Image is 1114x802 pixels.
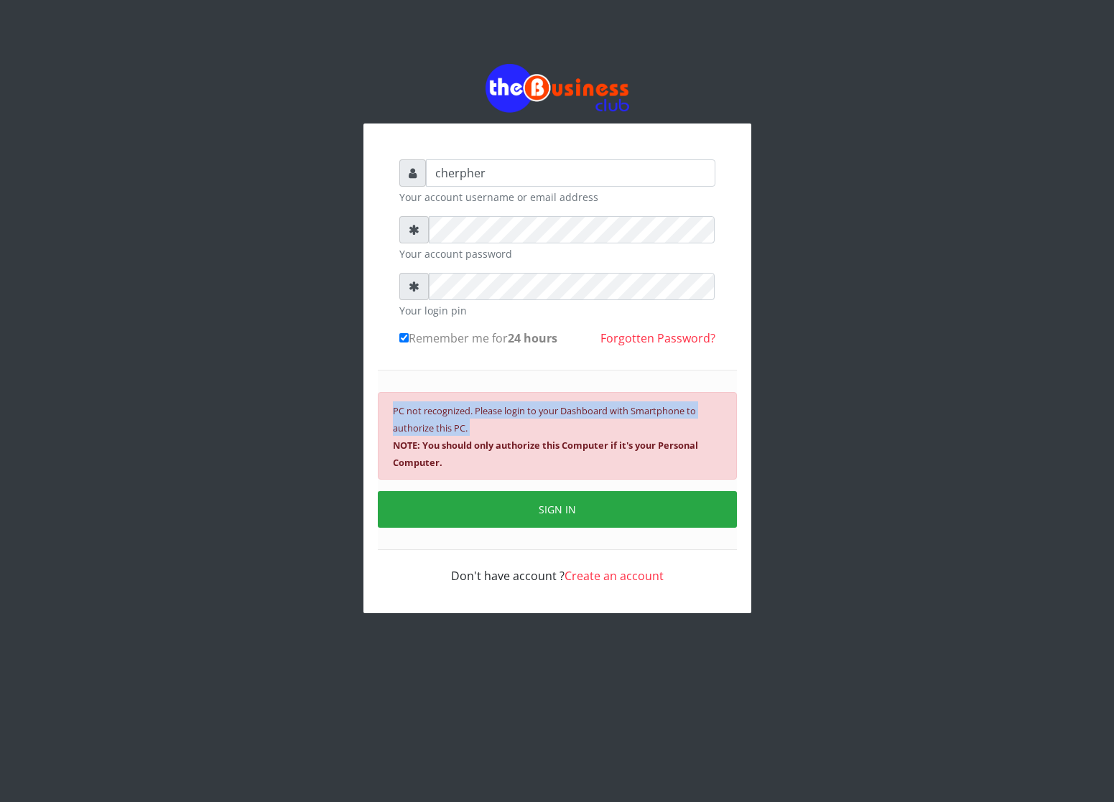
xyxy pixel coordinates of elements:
b: NOTE: You should only authorize this Computer if it's your Personal Computer. [393,439,698,469]
a: Create an account [565,568,664,584]
label: Remember me for [399,330,557,347]
small: PC not recognized. Please login to your Dashboard with Smartphone to authorize this PC. [393,404,698,469]
div: Don't have account ? [399,550,715,584]
small: Your login pin [399,303,715,318]
input: Remember me for24 hours [399,333,409,342]
input: Username or email address [426,159,715,187]
small: Your account password [399,246,715,261]
small: Your account username or email address [399,190,715,205]
b: 24 hours [508,330,557,346]
button: SIGN IN [378,491,737,528]
a: Forgotten Password? [600,330,715,346]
